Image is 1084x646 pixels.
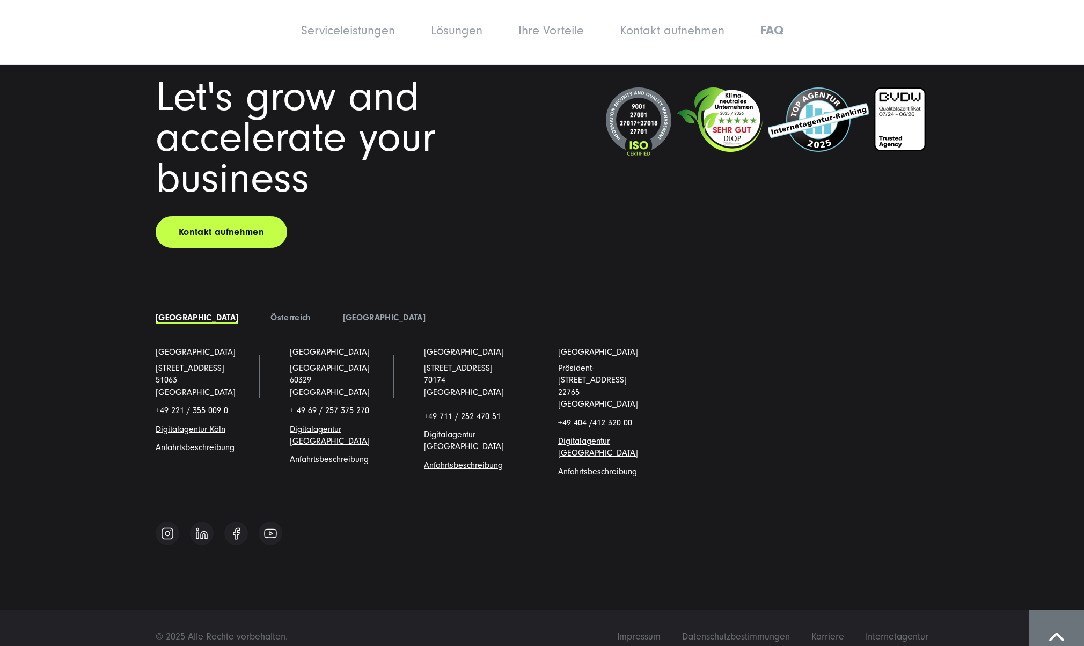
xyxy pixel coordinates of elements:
[196,527,208,539] img: Follow us on Linkedin
[606,87,671,157] img: ISO-Siegel_2024_dunkel
[768,87,869,152] img: Top Internetagentur und Full Service Digitalagentur SUNZINET - 2024
[290,363,370,373] span: [GEOGRAPHIC_DATA]
[290,454,364,464] a: Anfahrtsbeschreibun
[290,346,370,358] a: [GEOGRAPHIC_DATA]
[424,346,504,358] a: [GEOGRAPHIC_DATA]
[760,23,783,38] a: FAQ
[558,362,660,410] p: Präsident-[STREET_ADDRESS] 22765 [GEOGRAPHIC_DATA]
[558,436,638,458] a: Digitalagentur [GEOGRAPHIC_DATA]
[156,313,238,322] a: [GEOGRAPHIC_DATA]
[592,418,632,428] span: 412 320 00
[156,405,258,416] p: +49 221 / 355 009 0
[290,375,370,397] a: 60329 [GEOGRAPHIC_DATA]
[290,454,369,464] span: g
[424,375,504,397] a: 70174 [GEOGRAPHIC_DATA]
[866,631,928,642] span: Internetagentur
[620,23,724,38] a: Kontakt aufnehmen
[677,87,763,152] img: Klimaneutrales Unternehmen SUNZINET GmbH
[558,418,632,428] span: +49 404 /
[221,424,225,434] a: n
[558,467,637,476] a: Anfahrtsbeschreibung
[811,631,844,642] span: Karriere
[290,424,370,446] a: Digitalagentur [GEOGRAPHIC_DATA]
[617,631,661,642] span: Impressum
[558,346,638,358] a: [GEOGRAPHIC_DATA]
[156,73,435,202] span: Let's grow and accelerate your business
[424,412,501,421] span: +49 711 / 252 470 51
[156,216,287,248] a: Kontakt aufnehmen
[874,87,926,151] img: BVDW-Zertifizierung-Weiß
[233,527,240,540] img: Follow us on Facebook
[156,346,236,358] a: [GEOGRAPHIC_DATA]
[156,375,236,397] a: 51063 [GEOGRAPHIC_DATA]
[161,527,174,540] img: Follow us on Instagram
[343,313,426,322] a: [GEOGRAPHIC_DATA]
[682,631,790,642] span: Datenschutzbestimmungen
[301,23,395,38] a: Serviceleistungen
[518,23,584,38] a: Ihre Vorteile
[156,443,235,452] a: Anfahrtsbeschreibung
[156,363,224,373] a: [STREET_ADDRESS]
[156,631,288,642] span: © 2025 Alle Rechte vorbehalten.
[156,424,221,434] a: Digitalagentur Köl
[431,23,482,38] a: Lösungen
[424,363,493,373] a: [STREET_ADDRESS]
[424,430,504,451] a: Digitalagentur [GEOGRAPHIC_DATA]
[270,313,310,322] a: Österreich
[290,406,369,415] span: + 49 69 / 257 375 270
[424,460,503,470] a: Anfahrtsbeschreibung
[264,528,277,538] img: Follow us on Youtube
